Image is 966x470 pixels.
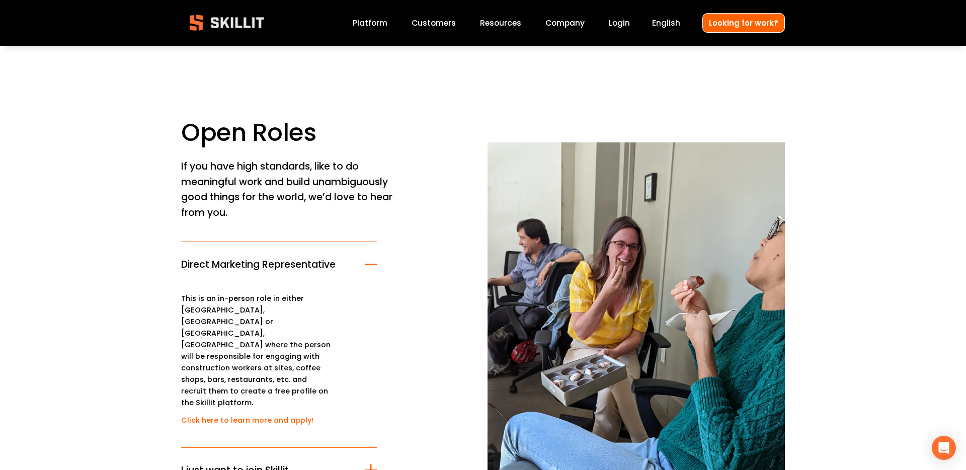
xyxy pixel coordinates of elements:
[412,16,456,30] a: Customers
[609,16,630,30] a: Login
[181,242,377,287] button: Direct Marketing Representative
[181,415,313,425] a: Click here to learn more and apply!
[932,436,956,460] div: Open Intercom Messenger
[545,16,585,30] a: Company
[480,16,521,30] a: folder dropdown
[181,159,402,221] p: If you have high standards, like to do meaningful work and build unambiguously good things for th...
[702,13,785,33] a: Looking for work?
[181,287,377,448] div: Direct Marketing Representative
[480,17,521,29] span: Resources
[353,16,387,30] a: Platform
[181,293,332,409] p: This is an in-person role in either [GEOGRAPHIC_DATA], [GEOGRAPHIC_DATA] or [GEOGRAPHIC_DATA], [G...
[181,8,273,38] img: Skillit
[181,257,365,272] span: Direct Marketing Representative
[652,16,680,30] div: language picker
[652,17,680,29] span: English
[181,118,478,147] h1: Open Roles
